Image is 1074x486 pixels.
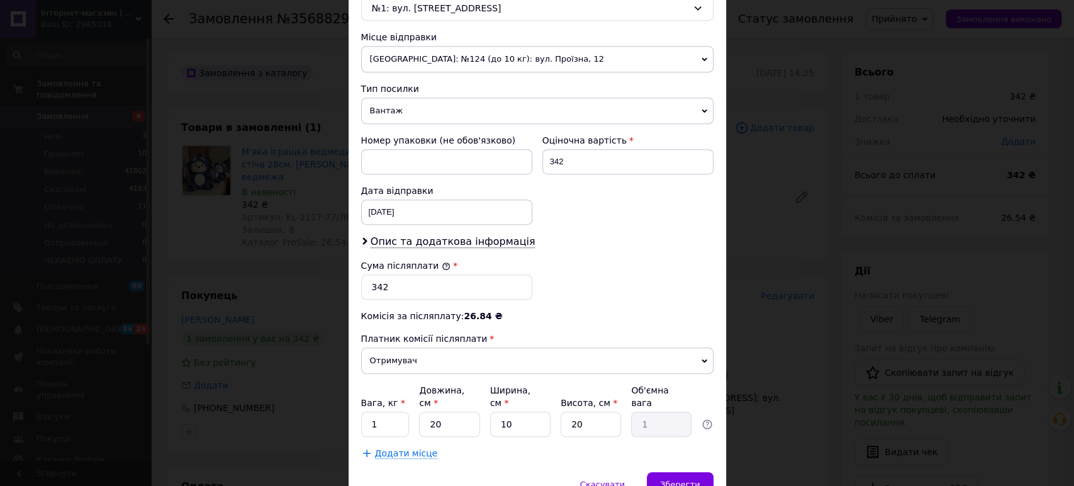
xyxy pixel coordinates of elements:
div: Номер упаковки (не обов'язково) [361,134,532,147]
label: Довжина, см [419,385,464,408]
label: Вага, кг [361,398,405,408]
div: Об'ємна вага [631,384,691,409]
div: Дата відправки [361,184,532,197]
span: Платник комісії післяплати [361,334,488,344]
span: Додати місце [375,448,438,459]
span: Отримувач [361,348,713,374]
div: Комісія за післяплату: [361,310,713,322]
label: Висота, см [561,398,617,408]
span: 26.84 ₴ [464,311,502,321]
span: Вантаж [361,98,713,124]
label: Сума післяплати [361,261,450,271]
span: Тип посилки [361,84,419,94]
span: [GEOGRAPHIC_DATA]: №124 (до 10 кг): вул. Проїзна, 12 [361,46,713,72]
div: Оціночна вартість [542,134,713,147]
span: Опис та додаткова інформація [371,235,535,248]
span: Місце відправки [361,32,437,42]
label: Ширина, см [490,385,530,408]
